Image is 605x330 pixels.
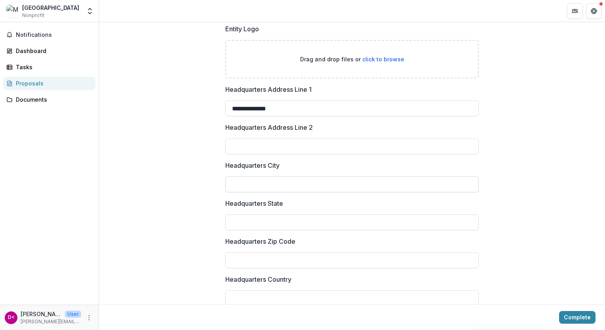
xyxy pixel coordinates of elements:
div: David Bowers <david.p.bowers@k12.wv.us> [8,315,15,320]
button: Partners [567,3,583,19]
p: [PERSON_NAME] <[PERSON_NAME][EMAIL_ADDRESS][PERSON_NAME][DOMAIN_NAME]> [21,310,62,318]
p: Entity Logo [225,24,259,34]
p: Headquarters Zip Code [225,237,295,246]
p: Headquarters Address Line 2 [225,123,313,132]
span: Nonprofit [22,12,44,19]
div: Tasks [16,63,89,71]
button: More [84,313,94,322]
div: [GEOGRAPHIC_DATA] [22,4,79,12]
p: [PERSON_NAME][EMAIL_ADDRESS][PERSON_NAME][DOMAIN_NAME] [21,318,81,325]
p: Headquarters City [225,161,280,170]
button: Open entity switcher [84,3,95,19]
a: Dashboard [3,44,95,57]
button: Get Help [586,3,602,19]
p: Drag and drop files or [300,55,404,63]
p: Headquarters State [225,199,283,208]
a: Tasks [3,61,95,74]
p: User [65,311,81,318]
div: Proposals [16,79,89,87]
div: Documents [16,95,89,104]
p: Headquarters Address Line 1 [225,85,312,94]
button: Notifications [3,28,95,41]
a: Proposals [3,77,95,90]
button: Complete [559,311,595,324]
div: Dashboard [16,47,89,55]
a: Documents [3,93,95,106]
img: Mason County Schools [6,5,19,17]
p: Headquarters Country [225,275,291,284]
span: Notifications [16,32,92,38]
span: click to browse [362,56,404,63]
